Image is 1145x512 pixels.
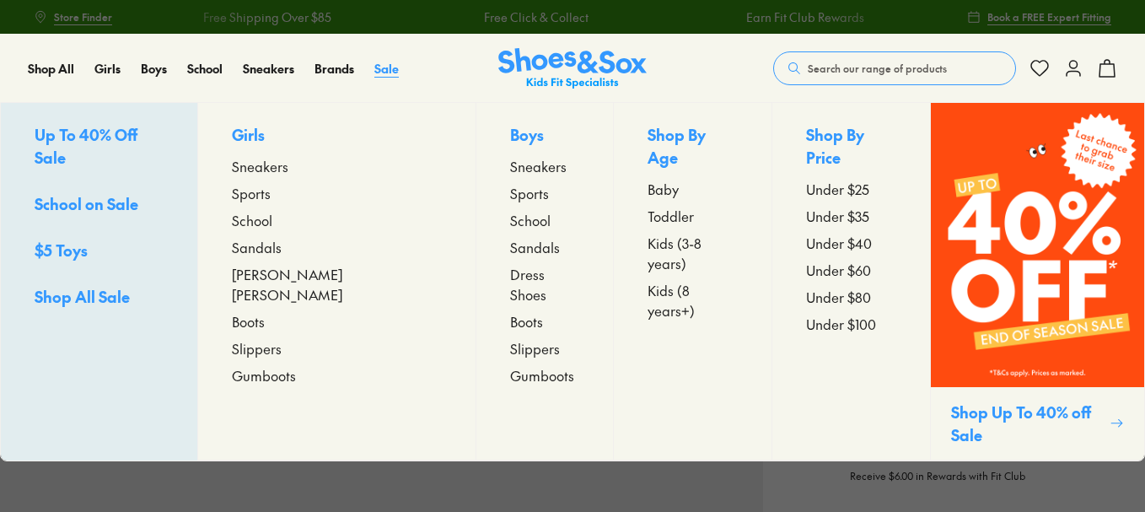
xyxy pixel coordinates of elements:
[232,237,282,257] span: Sandals
[35,124,137,168] span: Up To 40% Off Sale
[806,233,872,253] span: Under $40
[35,193,138,214] span: School on Sale
[232,237,442,257] a: Sandals
[648,206,694,226] span: Toddler
[806,260,896,280] a: Under $60
[510,183,549,203] span: Sports
[94,60,121,77] span: Girls
[232,338,442,358] a: Slippers
[232,156,288,176] span: Sneakers
[232,311,442,331] a: Boots
[510,264,579,305] a: Dress Shoes
[510,365,574,385] span: Gumboots
[745,8,863,26] a: Earn Fit Club Rewards
[232,183,271,203] span: Sports
[967,2,1111,32] a: Book a FREE Expert Fitting
[931,103,1144,387] img: SNS_WEBASSETS_GRID_1080x1440_3.png
[498,48,647,89] a: Shoes & Sox
[232,123,442,149] p: Girls
[141,60,167,78] a: Boys
[951,401,1103,446] p: Shop Up To 40% off Sale
[94,60,121,78] a: Girls
[314,60,354,77] span: Brands
[35,285,164,311] a: Shop All Sale
[850,468,1025,499] p: Receive $6.00 in Rewards with Fit Club
[243,60,294,77] span: Sneakers
[510,365,579,385] a: Gumboots
[35,239,164,265] a: $5 Toys
[232,183,442,203] a: Sports
[648,206,738,226] a: Toddler
[498,48,647,89] img: SNS_Logo_Responsive.svg
[232,264,442,305] a: [PERSON_NAME] [PERSON_NAME]
[510,183,579,203] a: Sports
[806,206,869,226] span: Under $35
[987,9,1111,24] span: Book a FREE Expert Fitting
[806,179,896,199] a: Under $25
[232,210,442,230] a: School
[232,311,265,331] span: Boots
[187,60,223,78] a: School
[483,8,588,26] a: Free Click & Collect
[232,156,442,176] a: Sneakers
[510,237,560,257] span: Sandals
[510,210,551,230] span: School
[232,365,442,385] a: Gumboots
[34,2,112,32] a: Store Finder
[648,179,738,199] a: Baby
[187,60,223,77] span: School
[28,60,74,77] span: Shop All
[54,9,112,24] span: Store Finder
[773,51,1016,85] button: Search our range of products
[232,365,296,385] span: Gumboots
[808,61,947,76] span: Search our range of products
[806,287,871,307] span: Under $80
[510,311,579,331] a: Boots
[648,179,679,199] span: Baby
[510,338,560,358] span: Slippers
[806,287,896,307] a: Under $80
[806,123,896,172] p: Shop By Price
[806,206,896,226] a: Under $35
[510,123,579,149] p: Boys
[806,314,876,334] span: Under $100
[510,237,579,257] a: Sandals
[374,60,399,77] span: Sale
[35,286,130,307] span: Shop All Sale
[648,280,738,321] a: Kids (8 years+)
[510,338,579,358] a: Slippers
[243,60,294,78] a: Sneakers
[806,260,871,280] span: Under $60
[510,156,567,176] span: Sneakers
[202,8,330,26] a: Free Shipping Over $85
[35,123,164,172] a: Up To 40% Off Sale
[374,60,399,78] a: Sale
[648,123,738,172] p: Shop By Age
[806,233,896,253] a: Under $40
[510,210,579,230] a: School
[35,192,164,218] a: School on Sale
[232,210,272,230] span: School
[141,60,167,77] span: Boys
[930,103,1144,461] a: Shop Up To 40% off Sale
[648,233,738,273] a: Kids (3-8 years)
[232,338,282,358] span: Slippers
[314,60,354,78] a: Brands
[8,6,59,57] button: Open gorgias live chat
[35,240,88,261] span: $5 Toys
[806,314,896,334] a: Under $100
[806,179,869,199] span: Under $25
[28,60,74,78] a: Shop All
[510,311,543,331] span: Boots
[510,156,579,176] a: Sneakers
